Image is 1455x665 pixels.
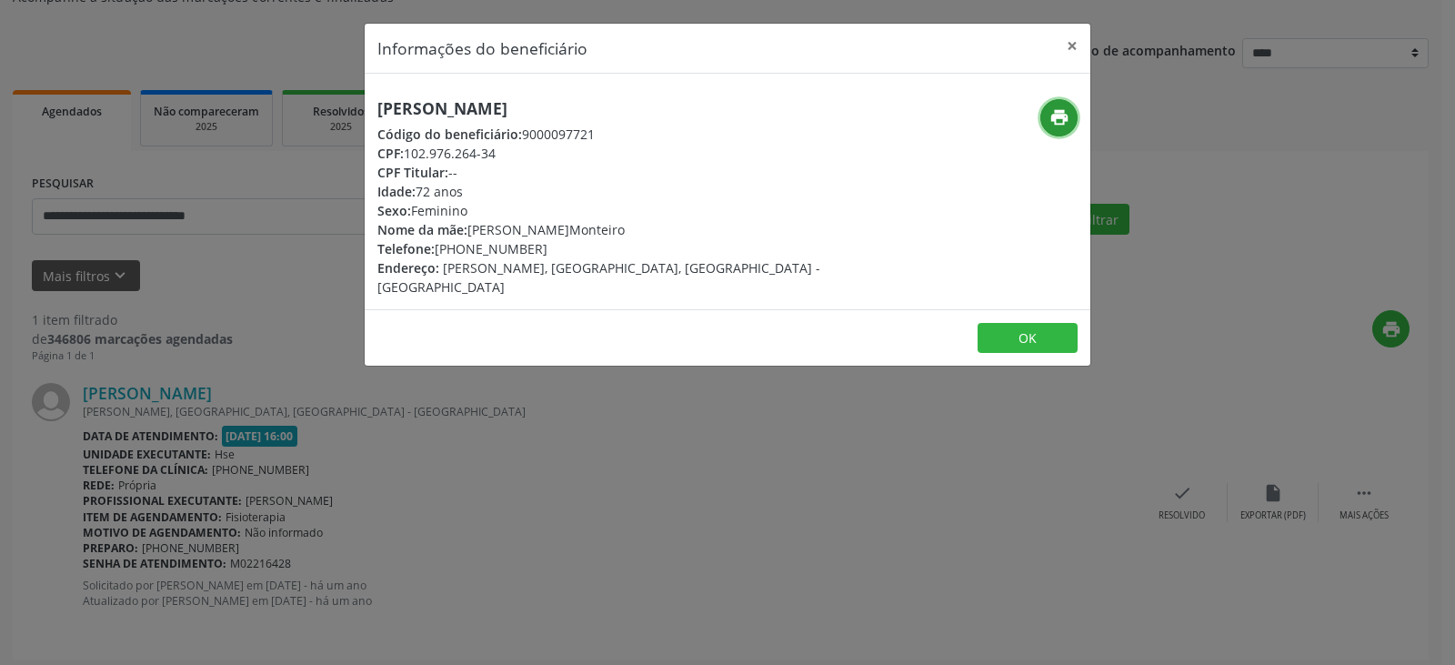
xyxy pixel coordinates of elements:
[377,144,836,163] div: 102.976.264-34
[377,220,836,239] div: [PERSON_NAME]Monteiro
[377,182,836,201] div: 72 anos
[978,323,1078,354] button: OK
[377,239,836,258] div: [PHONE_NUMBER]
[377,164,448,181] span: CPF Titular:
[377,240,435,257] span: Telefone:
[377,183,416,200] span: Idade:
[377,202,411,219] span: Sexo:
[377,36,587,60] h5: Informações do beneficiário
[377,259,820,296] span: [PERSON_NAME], [GEOGRAPHIC_DATA], [GEOGRAPHIC_DATA] - [GEOGRAPHIC_DATA]
[377,126,522,143] span: Código do beneficiário:
[377,125,836,144] div: 9000097721
[377,221,467,238] span: Nome da mãe:
[377,201,836,220] div: Feminino
[377,259,439,277] span: Endereço:
[377,145,404,162] span: CPF:
[377,99,836,118] h5: [PERSON_NAME]
[1049,107,1069,127] i: print
[1054,24,1090,68] button: Close
[377,163,836,182] div: --
[1040,99,1078,136] button: print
